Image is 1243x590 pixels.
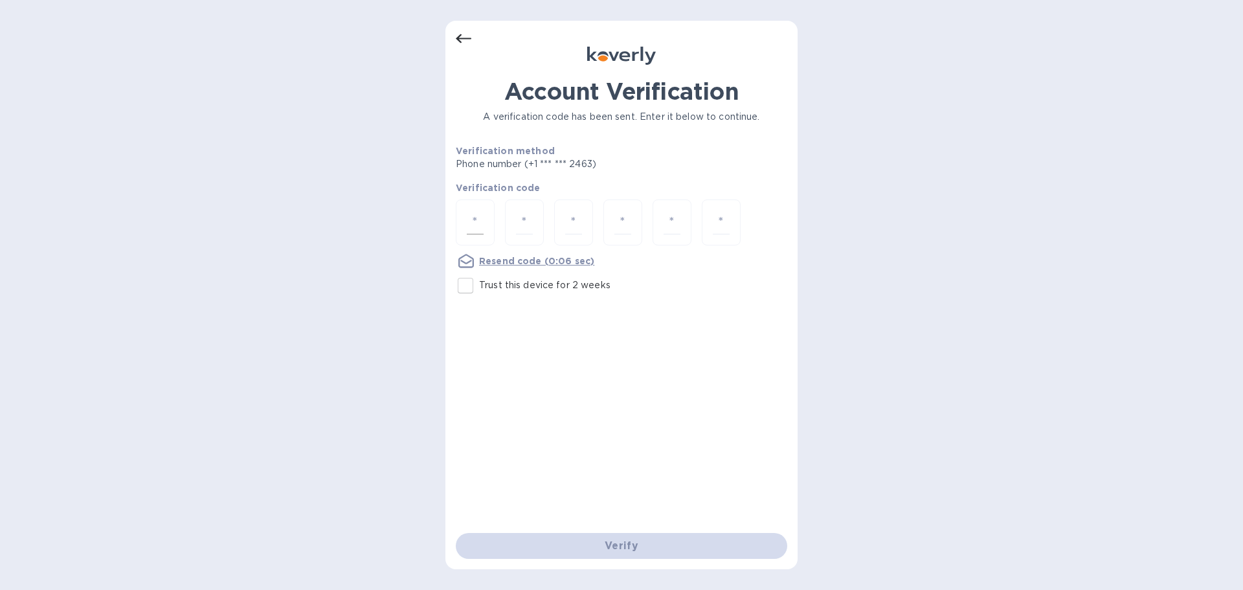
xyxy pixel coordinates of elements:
[479,256,594,266] u: Resend code (0:06 sec)
[456,78,787,105] h1: Account Verification
[456,181,787,194] p: Verification code
[456,110,787,124] p: A verification code has been sent. Enter it below to continue.
[456,146,555,156] b: Verification method
[456,157,695,171] p: Phone number (+1 *** *** 2463)
[479,278,610,292] p: Trust this device for 2 weeks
